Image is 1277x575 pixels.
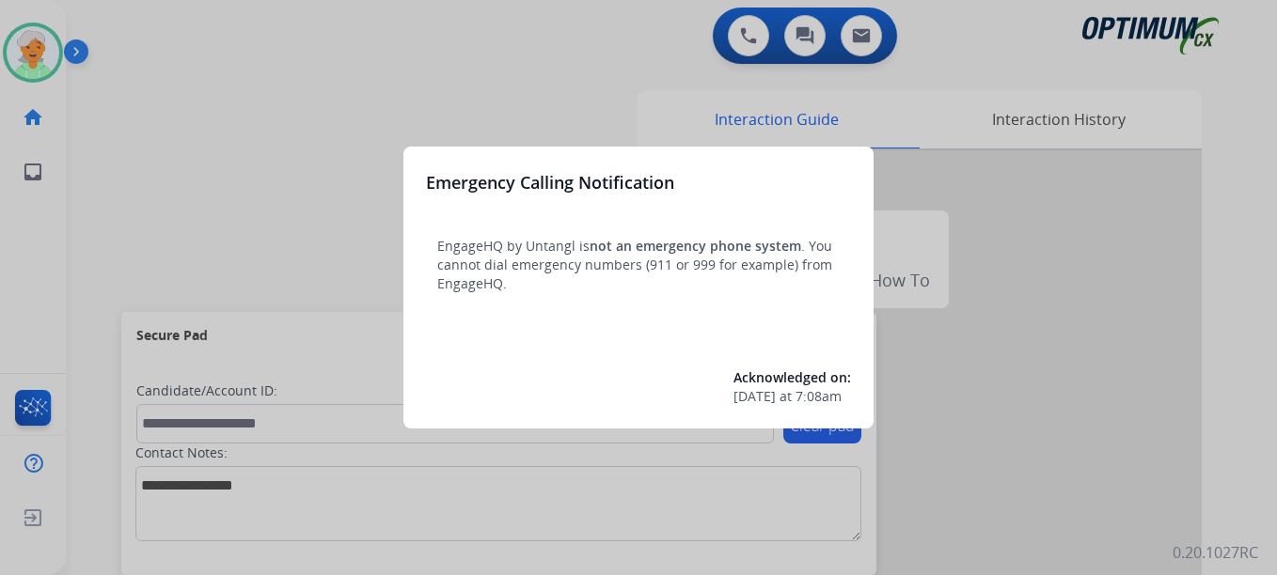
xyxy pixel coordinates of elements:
h3: Emergency Calling Notification [426,169,674,195]
span: not an emergency phone system [590,237,801,255]
span: 7:08am [796,387,842,406]
span: [DATE] [733,387,776,406]
p: 0.20.1027RC [1173,541,1258,564]
p: EngageHQ by Untangl is . You cannot dial emergency numbers (911 or 999 for example) from EngageHQ. [437,237,840,293]
span: Acknowledged on: [733,368,851,386]
div: at [733,387,851,406]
